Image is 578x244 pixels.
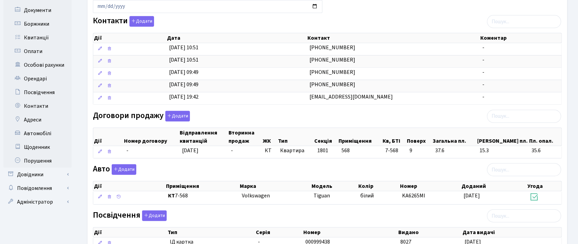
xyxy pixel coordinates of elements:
[303,228,398,237] th: Номер
[3,58,72,72] a: Особові рахунки
[464,192,480,200] span: [DATE]
[528,128,562,146] th: Пл. опал.
[309,44,355,51] span: [PHONE_NUMBER]
[309,93,393,101] span: [EMAIL_ADDRESS][DOMAIN_NAME]
[309,81,355,88] span: [PHONE_NUMBER]
[169,56,198,64] span: [DATE] 10:51
[480,33,562,43] th: Коментар
[93,111,190,121] label: Договори продажу
[140,209,167,221] a: Додати
[314,192,330,200] span: Tiguan
[482,68,484,76] span: -
[309,56,355,64] span: [PHONE_NUMBER]
[239,181,311,191] th: Марка
[265,147,275,155] span: КТ
[482,56,484,64] span: -
[311,181,358,191] th: Модель
[462,228,562,237] th: Дата видачі
[482,93,484,101] span: -
[435,147,474,155] span: 37.6
[487,15,561,28] input: Пошук...
[231,147,233,154] span: -
[487,163,561,176] input: Пошук...
[126,147,128,154] span: -
[280,147,312,155] span: Квартира
[182,147,198,154] span: [DATE]
[527,181,562,191] th: Угода
[3,44,72,58] a: Оплати
[93,128,123,146] th: Дії
[3,3,72,17] a: Документи
[93,164,136,175] label: Авто
[93,181,166,191] th: Дії
[3,127,72,140] a: Автомобілі
[168,192,236,200] span: 7-568
[3,140,72,154] a: Щоденник
[168,192,175,200] b: КТ
[3,113,72,127] a: Адреси
[342,147,350,154] span: 568
[167,228,255,237] th: Тип
[410,147,430,155] span: 9
[461,181,527,191] th: Доданий
[165,111,190,121] button: Договори продажу
[432,128,477,146] th: Загальна пл.
[360,192,374,200] span: білий
[128,15,154,27] a: Додати
[93,33,166,43] th: Дії
[179,128,228,146] th: Відправлення квитанцій
[93,210,167,221] label: Посвідчення
[3,31,72,44] a: Квитанції
[358,181,399,191] th: Колір
[166,181,239,191] th: Приміщення
[123,128,179,146] th: Номер договору
[129,16,154,27] button: Контакти
[164,110,190,121] a: Додати
[487,209,561,222] input: Пошук...
[3,195,72,209] a: Адміністратор
[487,110,561,123] input: Пошук...
[402,192,425,200] span: KA6265MI
[169,93,198,101] span: [DATE] 19:42
[382,128,406,146] th: Кв, БТІ
[255,228,303,237] th: Серія
[3,99,72,113] a: Контакти
[166,33,307,43] th: Дата
[3,72,72,86] a: Орендарі
[3,181,72,195] a: Повідомлення
[93,228,167,237] th: Дії
[338,128,382,146] th: Приміщення
[398,228,462,237] th: Видано
[317,147,328,154] span: 1801
[169,44,198,51] span: [DATE] 10:51
[228,128,262,146] th: Вторинна продаж
[482,44,484,51] span: -
[112,164,136,175] button: Авто
[169,81,198,88] span: [DATE] 09:49
[277,128,314,146] th: Тип
[93,16,154,27] label: Контакти
[477,128,528,146] th: [PERSON_NAME] пл.
[532,147,559,155] span: 35.6
[307,33,480,43] th: Контакт
[3,86,72,99] a: Посвідчення
[399,181,461,191] th: Номер
[169,68,198,76] span: [DATE] 09:49
[309,68,355,76] span: [PHONE_NUMBER]
[110,163,136,175] a: Додати
[385,147,404,155] span: 7-568
[262,128,277,146] th: ЖК
[480,147,526,155] span: 15.3
[482,81,484,88] span: -
[3,168,72,181] a: Довідники
[3,154,72,168] a: Порушення
[406,128,432,146] th: Поверх
[242,192,270,200] span: Volkswagen
[3,17,72,31] a: Боржники
[314,128,338,146] th: Секція
[142,210,167,221] button: Посвідчення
